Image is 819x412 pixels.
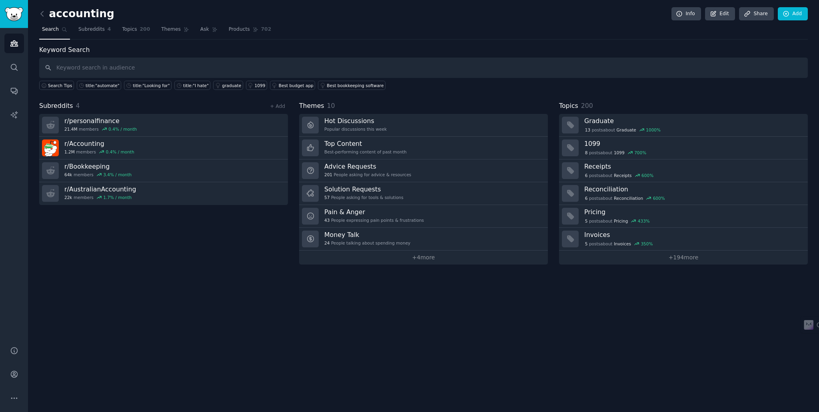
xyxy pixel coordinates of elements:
[39,8,114,20] h2: accounting
[324,139,407,148] h3: Top Content
[638,218,650,224] div: 433 %
[122,26,137,33] span: Topics
[42,139,59,156] img: Accounting
[39,159,288,182] a: r/Bookkeeping64kmembers3.4% / month
[140,26,150,33] span: 200
[324,162,411,171] h3: Advice Requests
[584,208,802,216] h3: Pricing
[86,83,120,88] div: title:"automate"
[39,23,70,40] a: Search
[318,81,386,90] a: Best bookkeeping software
[64,185,136,193] h3: r/ AustralianAccounting
[279,83,314,88] div: Best budget app
[324,149,407,155] div: Best-performing content of past month
[584,172,654,179] div: post s about
[653,195,665,201] div: 600 %
[634,150,646,155] div: 700 %
[559,159,808,182] a: Receipts6postsaboutReceipts600%
[559,251,808,265] a: +194more
[64,126,77,132] span: 21.4M
[77,81,121,90] a: title:"automate"
[64,195,72,200] span: 22k
[585,127,590,133] span: 13
[198,23,220,40] a: Ask
[614,150,625,155] span: 1099
[584,162,802,171] h3: Receipts
[64,126,137,132] div: members
[183,83,209,88] div: title:"I hate"
[584,217,651,225] div: post s about
[64,117,137,125] h3: r/ personalfinance
[324,195,404,200] div: People asking for tools & solutions
[324,195,330,200] span: 57
[324,240,330,246] span: 24
[108,26,111,33] span: 4
[646,127,661,133] div: 1000 %
[584,126,661,133] div: post s about
[641,241,653,247] div: 350 %
[124,81,172,90] a: title:"Looking for"
[584,185,802,193] h3: Reconciliation
[585,218,588,224] span: 5
[5,7,23,21] img: GummySearch logo
[324,217,330,223] span: 43
[103,195,132,200] div: 1.7 % / month
[64,149,75,155] span: 1.2M
[161,26,181,33] span: Themes
[64,172,132,177] div: members
[324,126,387,132] div: Popular discussions this week
[559,228,808,251] a: Invoices5postsaboutInvoices350%
[324,117,387,125] h3: Hot Discussions
[299,101,324,111] span: Themes
[324,185,404,193] h3: Solution Requests
[270,81,315,90] a: Best budget app
[106,149,134,155] div: 0.4 % / month
[327,83,384,88] div: Best bookkeeping software
[108,126,137,132] div: 0.4 % / month
[39,114,288,137] a: r/personalfinance21.4Mmembers0.4% / month
[584,139,802,148] h3: 1099
[39,182,288,205] a: r/AustralianAccounting22kmembers1.7% / month
[299,205,548,228] a: Pain & Anger43People expressing pain points & frustrations
[584,231,802,239] h3: Invoices
[585,150,588,155] span: 8
[614,173,632,178] span: Receipts
[64,172,72,177] span: 64k
[270,103,285,109] a: + Add
[119,23,153,40] a: Topics200
[705,7,735,21] a: Edit
[64,195,136,200] div: members
[327,102,335,109] span: 10
[559,114,808,137] a: Graduate13postsaboutGraduate1000%
[584,149,647,156] div: post s about
[299,114,548,137] a: Hot DiscussionsPopular discussions this week
[581,102,593,109] span: 200
[103,172,132,177] div: 3.4 % / month
[64,139,134,148] h3: r/ Accounting
[324,231,410,239] h3: Money Talk
[42,26,59,33] span: Search
[133,83,170,88] div: title:"Looking for"
[584,117,802,125] h3: Graduate
[158,23,192,40] a: Themes
[559,101,578,111] span: Topics
[174,81,210,90] a: title:"I hate"
[76,23,114,40] a: Subreddits4
[76,102,80,109] span: 4
[324,172,332,177] span: 201
[213,81,243,90] a: graduate
[324,217,424,223] div: People expressing pain points & frustrations
[255,83,266,88] div: 1099
[299,251,548,265] a: +4more
[324,208,424,216] h3: Pain & Anger
[614,218,628,224] span: Pricing
[78,26,105,33] span: Subreddits
[617,127,636,133] span: Graduate
[229,26,250,33] span: Products
[584,240,653,247] div: post s about
[559,182,808,205] a: Reconciliation6postsaboutReconciliation600%
[64,162,132,171] h3: r/ Bookkeeping
[671,7,701,21] a: Info
[246,81,267,90] a: 1099
[584,195,665,202] div: post s about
